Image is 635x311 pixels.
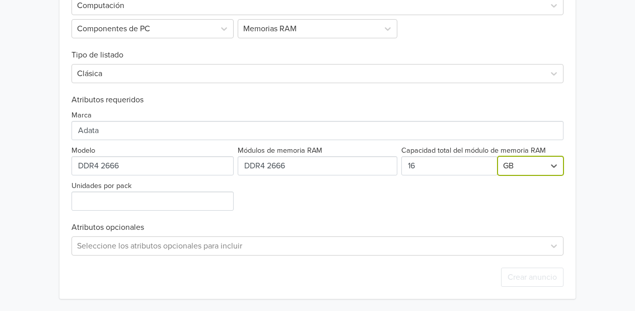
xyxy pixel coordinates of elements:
h6: Atributos requeridos [72,95,564,105]
label: Unidades por pack [72,180,131,192]
label: Modelo [72,145,95,156]
h6: Tipo de listado [72,38,564,60]
h6: Atributos opcionales [72,223,564,232]
label: Capacidad total del módulo de memoria RAM [401,145,546,156]
label: Marca [72,110,92,121]
label: Módulos de memoria RAM [238,145,322,156]
button: Crear anuncio [501,268,563,287]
